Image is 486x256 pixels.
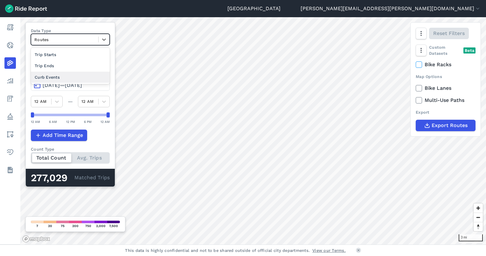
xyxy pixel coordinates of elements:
[227,5,281,12] a: [GEOGRAPHIC_DATA]
[416,96,476,104] label: Multi-Use Paths
[4,39,16,51] a: Realtime
[312,247,346,253] a: View our Terms.
[31,60,110,71] div: Trip Ends
[4,93,16,104] a: Fees
[4,164,16,176] a: Datasets
[416,61,476,68] label: Bike Racks
[4,111,16,122] a: Policy
[5,4,47,13] img: Ride Report
[474,222,483,231] button: Reset bearing to north
[474,213,483,222] button: Zoom out
[43,132,83,139] span: Add Time Range
[63,98,78,105] div: —
[432,122,468,129] span: Export Routes
[4,146,16,158] a: Health
[26,169,115,187] div: Matched Trips
[22,235,50,243] a: Mapbox logo
[459,234,483,241] div: 3 mi
[416,120,476,131] button: Export Routes
[416,44,476,56] div: Custom Datasets
[31,174,74,182] div: 277,029
[31,119,40,124] div: 12 AM
[43,82,82,88] span: [DATE]—[DATE]
[4,57,16,69] a: Heatmaps
[31,72,110,83] div: Curb Events
[4,129,16,140] a: Areas
[301,5,481,12] button: [PERSON_NAME][EMAIL_ADDRESS][PERSON_NAME][DOMAIN_NAME]
[4,22,16,33] a: Report
[416,74,476,80] div: Map Options
[20,17,486,245] canvas: Map
[31,28,110,34] label: Data Type
[31,49,110,60] div: Trip Starts
[433,30,465,37] span: Reset Filters
[474,203,483,213] button: Zoom in
[416,84,476,92] label: Bike Lanes
[31,79,110,91] button: [DATE]—[DATE]
[4,75,16,87] a: Analyze
[49,119,57,124] div: 6 AM
[463,47,476,53] div: Beta
[31,146,110,152] div: Count Type
[31,130,87,141] button: Add Time Range
[429,28,469,39] button: Reset Filters
[101,119,110,124] div: 12 AM
[84,119,92,124] div: 6 PM
[66,119,75,124] div: 12 PM
[416,109,476,115] div: Export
